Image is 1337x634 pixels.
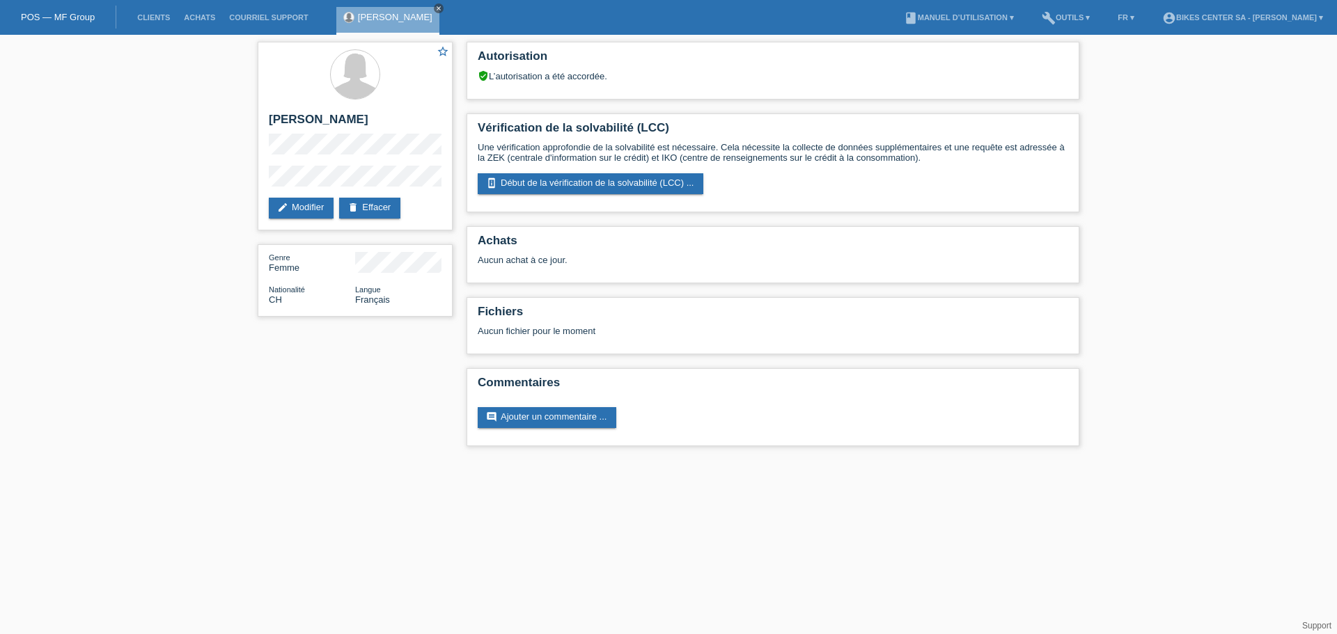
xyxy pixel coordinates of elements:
a: close [434,3,444,13]
a: editModifier [269,198,334,219]
span: Français [355,294,390,305]
i: account_circle [1162,11,1176,25]
span: Suisse [269,294,282,305]
a: buildOutils ▾ [1035,13,1097,22]
i: close [435,5,442,12]
h2: [PERSON_NAME] [269,113,441,134]
h2: Achats [478,234,1068,255]
span: Genre [269,253,290,262]
div: Aucun fichier pour le moment [478,326,903,336]
i: perm_device_information [486,177,497,189]
h2: Commentaires [478,376,1068,397]
span: Langue [355,285,381,294]
i: build [1042,11,1056,25]
a: Clients [130,13,177,22]
a: FR ▾ [1111,13,1141,22]
a: Courriel Support [222,13,315,22]
div: L’autorisation a été accordée. [478,70,1068,81]
div: Aucun achat à ce jour. [478,255,1068,276]
h2: Fichiers [478,305,1068,326]
i: comment [486,411,497,422]
span: Nationalité [269,285,305,294]
a: Support [1302,621,1331,631]
i: star_border [437,45,449,58]
a: perm_device_informationDébut de la vérification de la solvabilité (LCC) ... [478,173,703,194]
p: Une vérification approfondie de la solvabilité est nécessaire. Cela nécessite la collecte de donn... [478,142,1068,163]
h2: Autorisation [478,49,1068,70]
div: Femme [269,252,355,273]
i: delete [347,202,359,213]
i: book [904,11,918,25]
a: POS — MF Group [21,12,95,22]
a: Achats [177,13,222,22]
a: [PERSON_NAME] [358,12,432,22]
a: commentAjouter un commentaire ... [478,407,616,428]
i: edit [277,202,288,213]
a: bookManuel d’utilisation ▾ [897,13,1021,22]
a: account_circleBIKES CENTER SA - [PERSON_NAME] ▾ [1155,13,1330,22]
a: star_border [437,45,449,60]
i: verified_user [478,70,489,81]
h2: Vérification de la solvabilité (LCC) [478,121,1068,142]
a: deleteEffacer [339,198,400,219]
